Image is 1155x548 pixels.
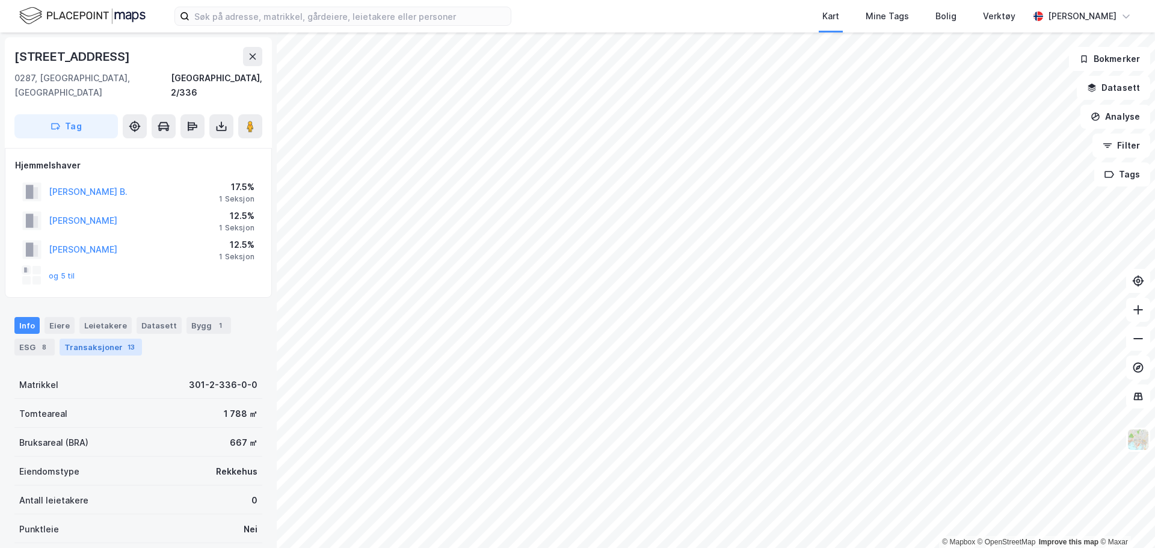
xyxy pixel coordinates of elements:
[224,407,257,421] div: 1 788 ㎡
[230,436,257,450] div: 667 ㎡
[60,339,142,356] div: Transaksjoner
[978,538,1036,546] a: OpenStreetMap
[171,71,262,100] div: [GEOGRAPHIC_DATA], 2/336
[1048,9,1116,23] div: [PERSON_NAME]
[1095,490,1155,548] iframe: Chat Widget
[219,209,254,223] div: 12.5%
[983,9,1015,23] div: Verktøy
[14,317,40,334] div: Info
[19,493,88,508] div: Antall leietakere
[14,339,55,356] div: ESG
[137,317,182,334] div: Datasett
[1039,538,1098,546] a: Improve this map
[1094,162,1150,186] button: Tags
[19,407,67,421] div: Tomteareal
[1092,134,1150,158] button: Filter
[14,71,171,100] div: 0287, [GEOGRAPHIC_DATA], [GEOGRAPHIC_DATA]
[942,538,975,546] a: Mapbox
[19,436,88,450] div: Bruksareal (BRA)
[19,5,146,26] img: logo.f888ab2527a4732fd821a326f86c7f29.svg
[189,7,511,25] input: Søk på adresse, matrikkel, gårdeiere, leietakere eller personer
[1077,76,1150,100] button: Datasett
[189,378,257,392] div: 301-2-336-0-0
[219,194,254,204] div: 1 Seksjon
[15,158,262,173] div: Hjemmelshaver
[219,238,254,252] div: 12.5%
[125,341,137,353] div: 13
[45,317,75,334] div: Eiere
[216,464,257,479] div: Rekkehus
[822,9,839,23] div: Kart
[219,223,254,233] div: 1 Seksjon
[251,493,257,508] div: 0
[935,9,956,23] div: Bolig
[14,114,118,138] button: Tag
[219,252,254,262] div: 1 Seksjon
[244,522,257,537] div: Nei
[186,317,231,334] div: Bygg
[19,378,58,392] div: Matrikkel
[866,9,909,23] div: Mine Tags
[79,317,132,334] div: Leietakere
[19,464,79,479] div: Eiendomstype
[1080,105,1150,129] button: Analyse
[1069,47,1150,71] button: Bokmerker
[214,319,226,331] div: 1
[1127,428,1150,451] img: Z
[219,180,254,194] div: 17.5%
[19,522,59,537] div: Punktleie
[14,47,132,66] div: [STREET_ADDRESS]
[38,341,50,353] div: 8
